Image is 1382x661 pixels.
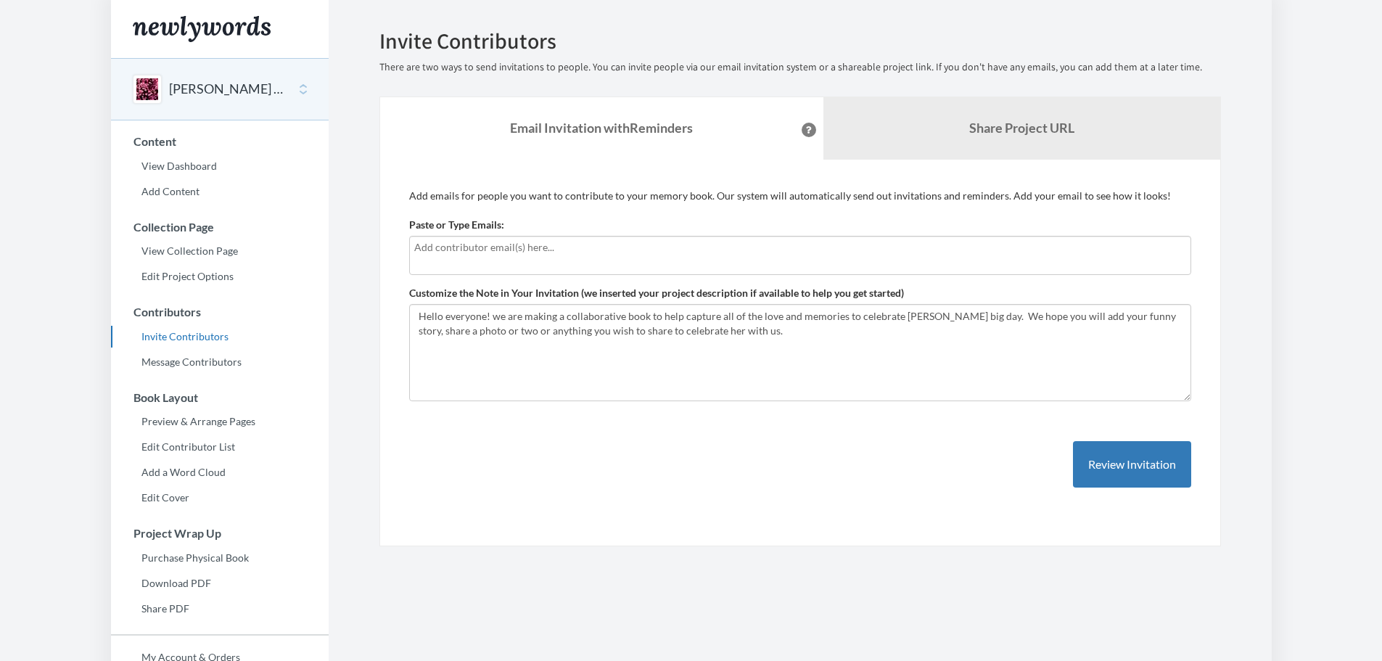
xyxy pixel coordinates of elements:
a: Add a Word Cloud [111,461,329,483]
h3: Project Wrap Up [112,527,329,540]
label: Paste or Type Emails: [409,218,504,232]
a: Preview & Arrange Pages [111,411,329,432]
button: [PERSON_NAME] 80th Birthday [169,80,287,99]
h2: Invite Contributors [379,29,1221,53]
textarea: Hello everyone! we are making a collaborative book to help capture all of the love and memories t... [409,304,1191,401]
a: Edit Contributor List [111,436,329,458]
a: Invite Contributors [111,326,329,348]
a: View Collection Page [111,240,329,262]
a: Edit Project Options [111,266,329,287]
p: There are two ways to send invitations to people. You can invite people via our email invitation ... [379,60,1221,75]
h3: Book Layout [112,391,329,404]
a: Purchase Physical Book [111,547,329,569]
b: Share Project URL [969,120,1074,136]
a: Download PDF [111,572,329,594]
img: Newlywords logo [133,16,271,42]
a: View Dashboard [111,155,329,177]
a: Message Contributors [111,351,329,373]
a: Share PDF [111,598,329,620]
input: Add contributor email(s) here... [414,239,1186,255]
h3: Content [112,135,329,148]
h3: Collection Page [112,221,329,234]
strong: Email Invitation with Reminders [510,120,693,136]
a: Add Content [111,181,329,202]
button: Review Invitation [1073,441,1191,488]
a: Edit Cover [111,487,329,509]
p: Add emails for people you want to contribute to your memory book. Our system will automatically s... [409,189,1191,203]
label: Customize the Note in Your Invitation (we inserted your project description if available to help ... [409,286,904,300]
h3: Contributors [112,305,329,319]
